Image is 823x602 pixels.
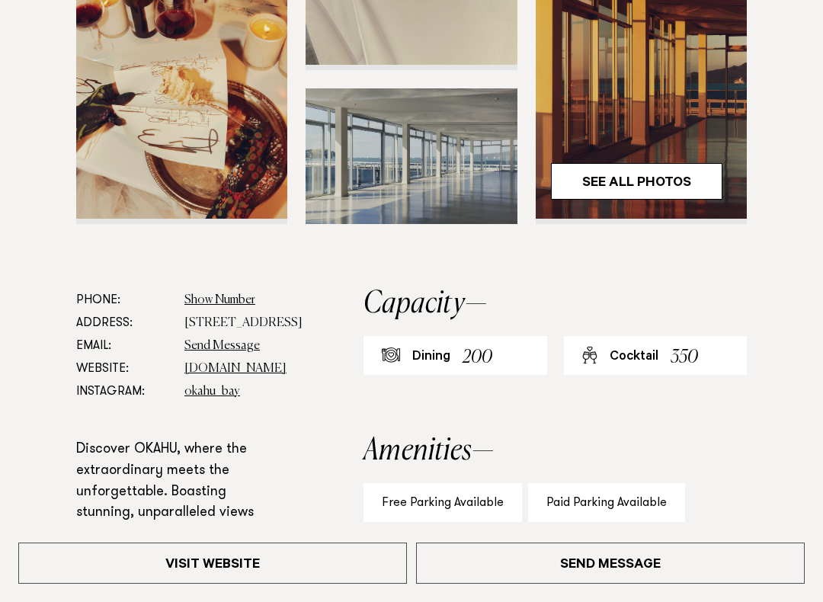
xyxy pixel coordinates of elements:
h2: Amenities [363,436,747,466]
a: Show Number [184,294,255,306]
dt: Email: [76,335,172,357]
h2: Capacity [363,289,747,319]
dd: [STREET_ADDRESS] [184,312,265,335]
a: okahu_bay [184,386,240,398]
a: Send Message [416,543,805,584]
dt: Website: [76,357,172,380]
div: Paid Parking Available [528,483,685,522]
dt: Address: [76,312,172,335]
dt: Instagram: [76,380,172,403]
a: Send Message [184,340,260,352]
div: Cocktail [610,348,658,367]
div: Dining [412,348,450,367]
div: 350 [671,344,698,372]
div: Free Parking Available [363,483,522,522]
a: [DOMAIN_NAME] [184,363,287,375]
div: 200 [463,344,492,372]
dt: Phone: [76,289,172,312]
a: See All Photos [551,163,722,200]
a: Visit Website [18,543,407,584]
